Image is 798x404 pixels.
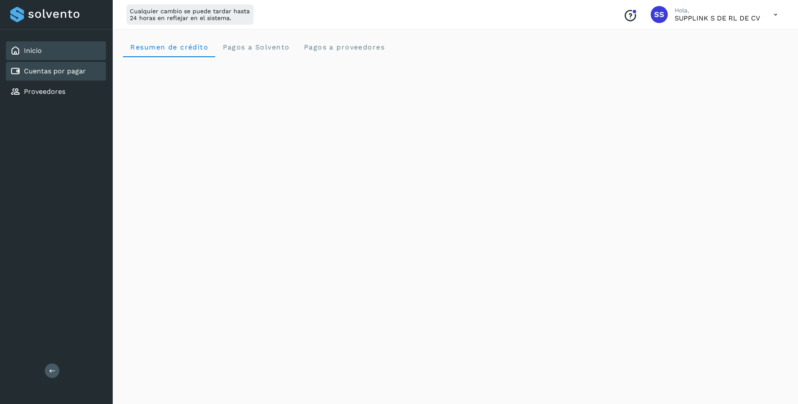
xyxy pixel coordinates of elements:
div: Cualquier cambio se puede tardar hasta 24 horas en reflejar en el sistema. [126,4,254,25]
p: Hola, [675,7,760,14]
a: Cuentas por pagar [24,67,86,75]
div: Inicio [6,41,106,60]
span: Resumen de crédito [130,43,208,51]
div: Proveedores [6,82,106,101]
a: Proveedores [24,87,65,96]
span: Pagos a Solvento [222,43,289,51]
span: Pagos a proveedores [303,43,385,51]
p: SUPPLINK S DE RL DE CV [675,14,760,22]
div: Cuentas por pagar [6,62,106,81]
a: Inicio [24,47,42,55]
